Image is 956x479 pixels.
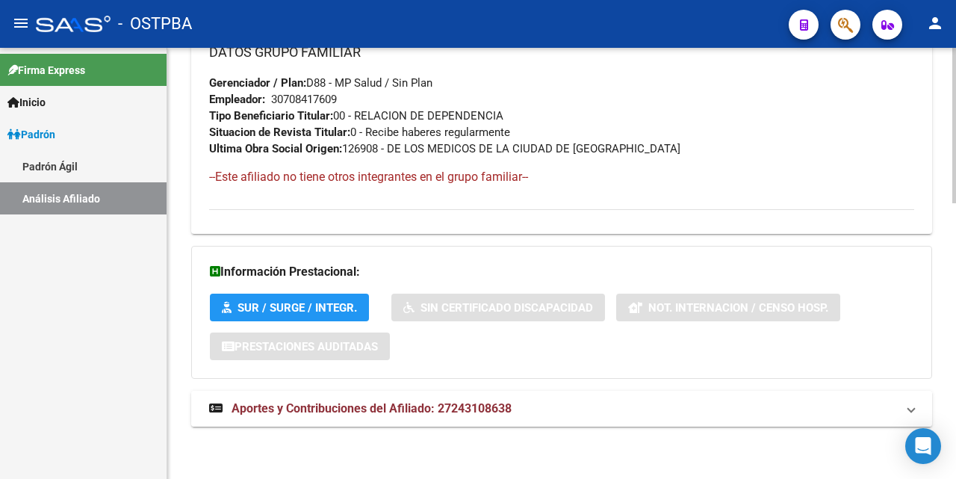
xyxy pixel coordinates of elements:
[209,109,333,123] strong: Tipo Beneficiario Titular:
[210,262,913,282] h3: Información Prestacional:
[7,126,55,143] span: Padrón
[209,142,680,155] span: 126908 - DE LOS MEDICOS DE LA CIUDAD DE [GEOGRAPHIC_DATA]
[391,294,605,321] button: Sin Certificado Discapacidad
[7,94,46,111] span: Inicio
[209,76,306,90] strong: Gerenciador / Plan:
[210,294,369,321] button: SUR / SURGE / INTEGR.
[209,109,503,123] span: 00 - RELACION DE DEPENDENCIA
[209,169,914,185] h4: --Este afiliado no tiene otros integrantes en el grupo familiar--
[209,93,265,106] strong: Empleador:
[420,301,593,315] span: Sin Certificado Discapacidad
[271,91,337,108] div: 30708417609
[209,126,510,139] span: 0 - Recibe haberes regularmente
[238,301,357,315] span: SUR / SURGE / INTEGR.
[926,14,944,32] mat-icon: person
[118,7,192,40] span: - OSTPBA
[209,142,342,155] strong: Ultima Obra Social Origen:
[210,333,390,360] button: Prestaciones Auditadas
[12,14,30,32] mat-icon: menu
[209,42,914,63] h3: DATOS GRUPO FAMILIAR
[209,76,432,90] span: D88 - MP Salud / Sin Plan
[616,294,840,321] button: Not. Internacion / Censo Hosp.
[905,428,941,464] div: Open Intercom Messenger
[235,340,378,353] span: Prestaciones Auditadas
[648,301,828,315] span: Not. Internacion / Censo Hosp.
[191,391,932,427] mat-expansion-panel-header: Aportes y Contribuciones del Afiliado: 27243108638
[232,401,512,415] span: Aportes y Contribuciones del Afiliado: 27243108638
[209,126,350,139] strong: Situacion de Revista Titular:
[7,62,85,78] span: Firma Express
